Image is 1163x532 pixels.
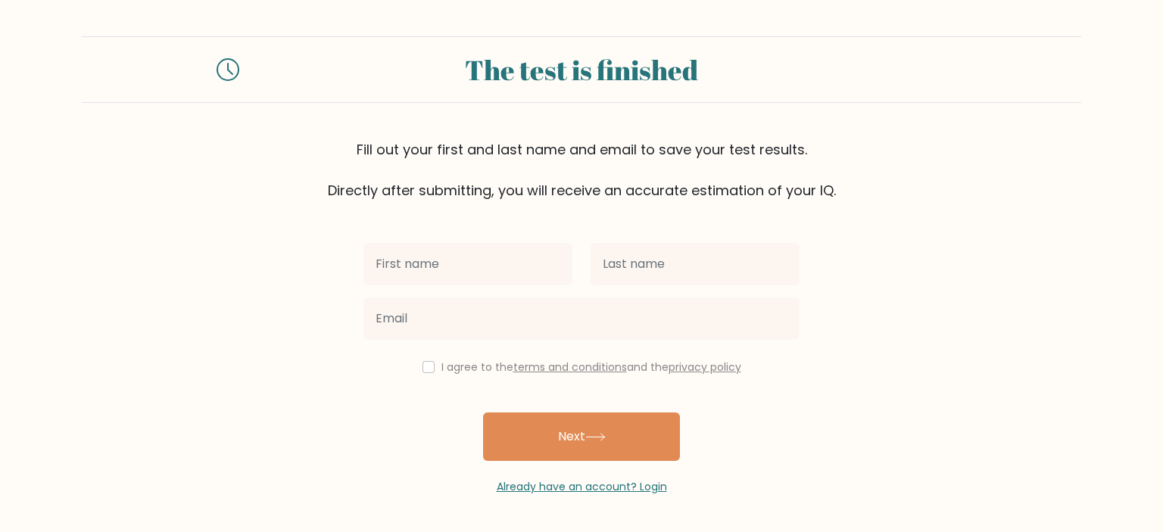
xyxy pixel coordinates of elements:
label: I agree to the and the [441,359,741,375]
a: privacy policy [669,359,741,375]
div: The test is finished [257,49,906,90]
a: Already have an account? Login [497,479,667,494]
input: Email [363,297,800,340]
input: Last name [591,243,800,285]
input: First name [363,243,572,285]
div: Fill out your first and last name and email to save your test results. Directly after submitting,... [82,139,1081,201]
a: terms and conditions [513,359,627,375]
button: Next [483,412,680,461]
